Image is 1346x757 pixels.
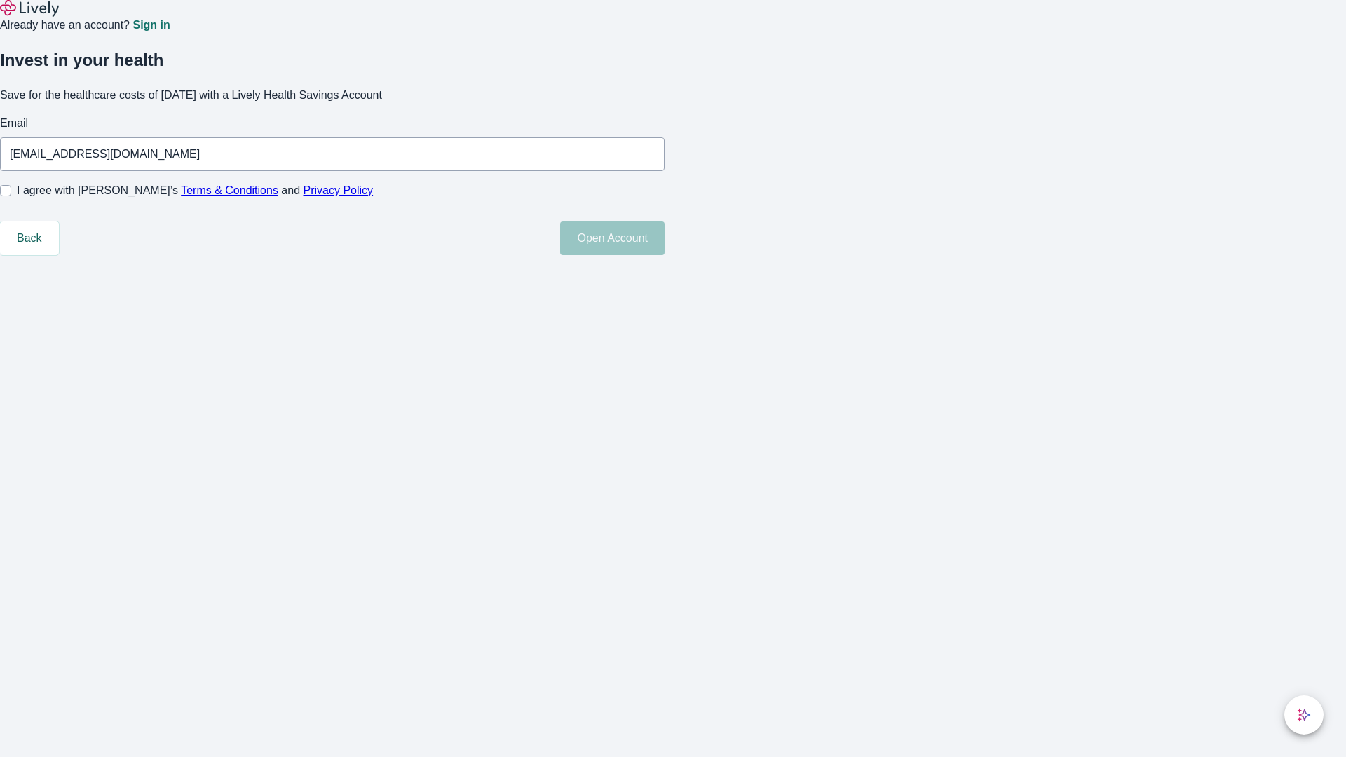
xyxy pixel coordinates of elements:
span: I agree with [PERSON_NAME]’s and [17,182,373,199]
button: chat [1284,695,1324,735]
a: Terms & Conditions [181,184,278,196]
a: Sign in [132,20,170,31]
a: Privacy Policy [304,184,374,196]
svg: Lively AI Assistant [1297,708,1311,722]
